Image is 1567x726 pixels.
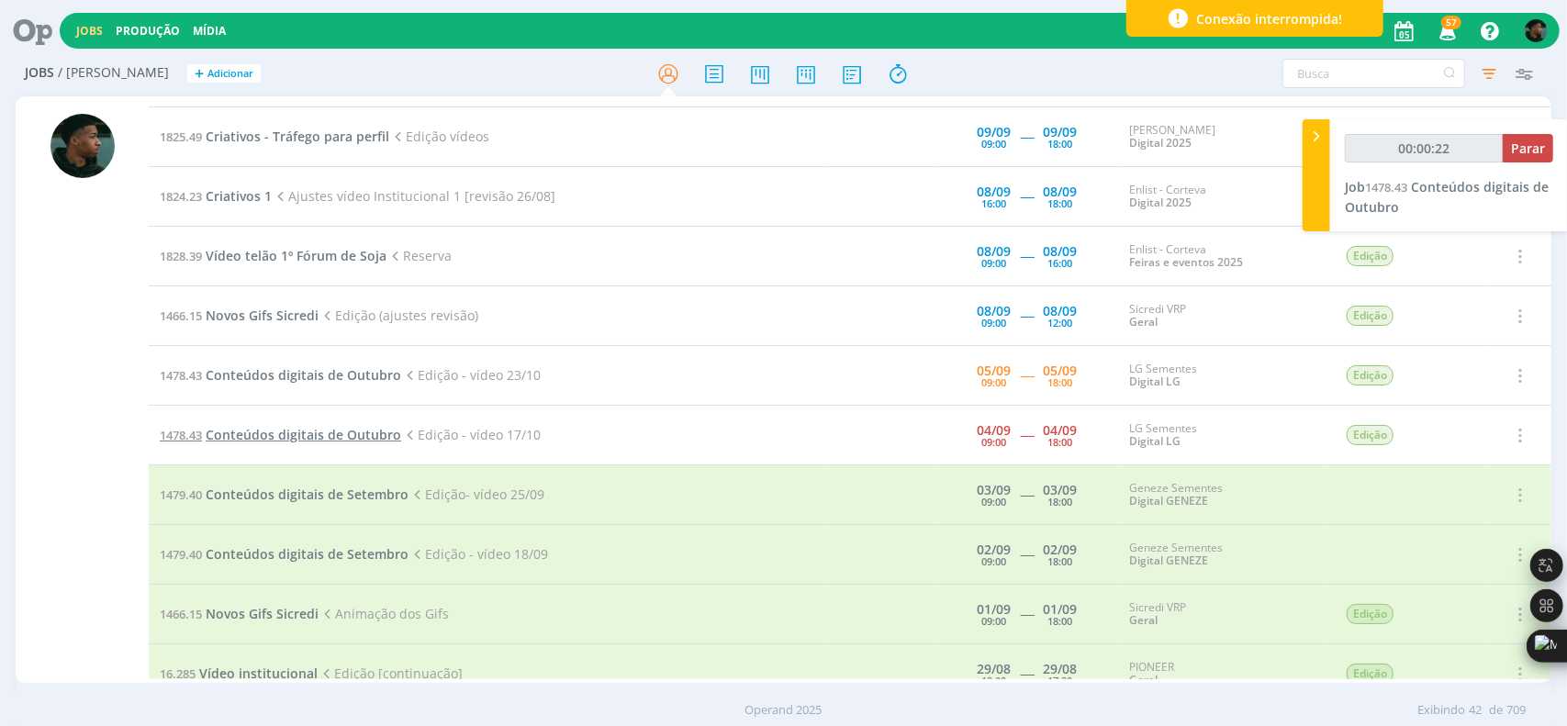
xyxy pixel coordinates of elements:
[160,605,319,622] a: 1466.15Novos Gifs Sicredi
[1020,366,1034,384] span: -----
[1020,665,1034,682] span: -----
[110,24,185,39] button: Produção
[1047,497,1072,507] div: 18:00
[1129,135,1192,151] a: Digital 2025
[1047,437,1072,447] div: 18:00
[272,187,555,205] span: Ajustes vídeo Institucional 1 [revisão 26/08]
[409,545,548,563] span: Edição - vídeo 18/09
[1129,493,1208,508] a: Digital GENEZE
[160,426,401,443] a: 1478.43Conteúdos digitais de Outubro
[1020,187,1034,205] span: -----
[206,426,401,443] span: Conteúdos digitais de Outubro
[977,245,1011,258] div: 08/09
[160,307,202,324] span: 1466.15
[207,68,253,80] span: Adicionar
[160,546,202,563] span: 1479.40
[160,187,272,205] a: 1824.23Criativos 1
[1129,661,1318,687] div: PIONEER
[1020,426,1034,443] span: -----
[1506,701,1526,720] span: 709
[1129,314,1158,329] a: Geral
[1347,664,1394,684] span: Edição
[1129,374,1181,389] a: Digital LG
[1441,16,1461,29] span: 57
[1129,672,1158,687] a: Geral
[977,126,1011,139] div: 09/09
[1047,556,1072,566] div: 18:00
[1129,422,1318,449] div: LG Sementes
[1524,15,1549,47] button: K
[981,198,1006,208] div: 16:00
[71,24,108,39] button: Jobs
[187,64,261,84] button: +Adicionar
[1345,178,1549,216] a: Job1478.43Conteúdos digitais de Outubro
[1129,433,1181,449] a: Digital LG
[981,616,1006,626] div: 09:00
[977,424,1011,437] div: 04/09
[160,665,318,682] a: 16.285Vídeo institucional
[1129,553,1208,568] a: Digital GENEZE
[160,486,409,503] a: 1479.40Conteúdos digitais de Setembro
[981,437,1006,447] div: 09:00
[1020,247,1034,264] span: -----
[58,65,169,81] span: / [PERSON_NAME]
[76,23,103,39] a: Jobs
[160,188,202,205] span: 1824.23
[1417,701,1465,720] span: Exibindo
[1043,305,1077,318] div: 08/09
[160,665,196,682] span: 16.285
[160,545,409,563] a: 1479.40Conteúdos digitais de Setembro
[1129,303,1318,329] div: Sicredi VRP
[977,663,1011,676] div: 29/08
[160,606,202,622] span: 1466.15
[1365,179,1407,195] span: 1478.43
[1129,542,1318,568] div: Geneze Sementes
[1347,365,1394,385] span: Edição
[1129,612,1158,628] a: Geral
[1469,701,1482,720] span: 42
[1129,601,1318,628] div: Sicredi VRP
[1043,245,1077,258] div: 08/09
[318,665,463,682] span: Edição [continuação]
[1043,364,1077,377] div: 05/09
[1020,128,1034,145] span: -----
[1503,134,1553,162] button: Parar
[1347,246,1394,266] span: Edição
[1047,377,1072,387] div: 18:00
[1347,306,1394,326] span: Edição
[160,307,319,324] a: 1466.15Novos Gifs Sicredi
[1043,424,1077,437] div: 04/09
[977,364,1011,377] div: 05/09
[981,377,1006,387] div: 09:00
[193,23,226,39] a: Mídia
[206,486,409,503] span: Conteúdos digitais de Setembro
[319,307,478,324] span: Edição (ajustes revisão)
[977,543,1011,556] div: 02/09
[1129,254,1243,270] a: Feiras e eventos 2025
[1043,603,1077,616] div: 01/09
[981,258,1006,268] div: 09:00
[1511,140,1545,157] span: Parar
[116,23,180,39] a: Produção
[1047,318,1072,328] div: 12:00
[1047,676,1072,686] div: 17:30
[160,247,386,264] a: 1828.39Vídeo telão 1º Fórum de Soja
[160,128,389,145] a: 1825.49Criativos - Tráfego para perfil
[1047,198,1072,208] div: 18:00
[206,605,319,622] span: Novos Gifs Sicredi
[977,603,1011,616] div: 01/09
[1020,486,1034,503] span: -----
[1129,195,1192,210] a: Digital 2025
[206,128,389,145] span: Criativos - Tráfego para perfil
[206,545,409,563] span: Conteúdos digitais de Setembro
[981,139,1006,149] div: 09:00
[1129,184,1318,210] div: Enlist - Corteva
[401,366,541,384] span: Edição - vídeo 23/10
[1197,9,1343,28] span: Conexão interrompida!
[386,247,452,264] span: Reserva
[25,65,54,81] span: Jobs
[1347,425,1394,445] span: Edição
[401,426,541,443] span: Edição - vídeo 17/10
[1043,543,1077,556] div: 02/09
[981,676,1006,686] div: 13:00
